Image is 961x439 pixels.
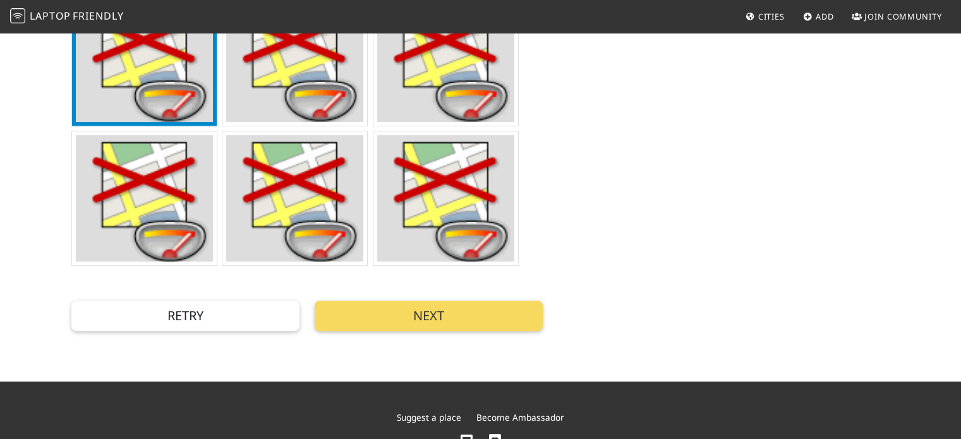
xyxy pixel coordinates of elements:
[397,411,461,423] a: Suggest a place
[315,301,543,331] button: Next
[10,6,124,28] a: LaptopFriendly LaptopFriendly
[864,11,942,22] span: Join Community
[73,9,123,23] span: Friendly
[10,8,25,23] img: LaptopFriendly
[226,135,363,262] img: PhotoService.GetPhoto
[816,11,834,22] span: Add
[847,5,947,28] a: Join Community
[798,5,839,28] a: Add
[758,11,785,22] span: Cities
[30,9,71,23] span: Laptop
[740,5,790,28] a: Cities
[476,411,564,423] a: Become Ambassador
[76,135,213,262] img: PhotoService.GetPhoto
[71,301,299,331] button: Retry
[377,135,514,262] img: PhotoService.GetPhoto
